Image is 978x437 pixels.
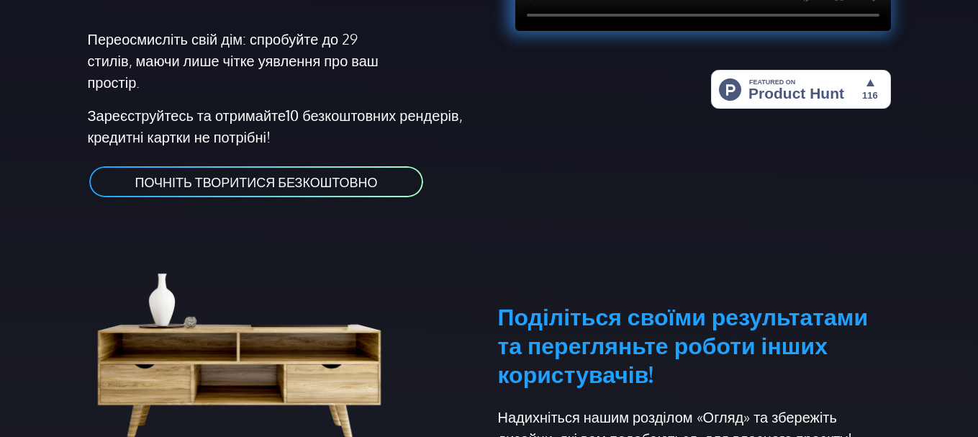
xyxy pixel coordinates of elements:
font: Поділіться своїми результатами та перегляньте роботи інших користувачів! [498,302,869,389]
a: ПОЧНІТЬ ТВОРИТИСЯ БЕЗКОШТОВНО [88,165,425,199]
font: Переосмисліть свій дім: спробуйте до 29 стилів, маючи лише чітке уявлення про ваш простір. [88,30,379,91]
img: HomeStyler AI – Дизайн інтер’єру став простішим: одним клацанням миші до будинку вашої мрії | Pro... [711,70,891,109]
font: Зареєструйтесь та отримайте [88,106,286,125]
font: ПОЧНІТЬ ТВОРИТИСЯ БЕЗКОШТОВНО [135,174,378,190]
font: 10 безкоштовних рендерів [286,106,458,125]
